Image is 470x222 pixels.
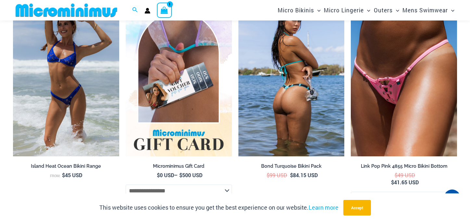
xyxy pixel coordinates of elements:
[126,172,232,179] span: –
[126,163,232,169] h2: Microminimus Gift Card
[62,172,65,178] span: $
[309,203,338,211] a: Learn more
[395,172,398,178] span: $
[157,172,160,178] span: $
[314,2,321,19] span: Menu Toggle
[322,2,372,19] a: Micro LingerieMenu ToggleMenu Toggle
[402,2,448,19] span: Mens Swimwear
[179,172,182,178] span: $
[351,163,457,172] a: Link Pop Pink 4855 Micro Bikini Bottom
[267,172,287,178] bdi: 99 USD
[179,172,202,178] bdi: 500 USD
[276,2,322,19] a: Micro BikinisMenu ToggleMenu Toggle
[391,179,419,186] bdi: 41.65 USD
[278,2,314,19] span: Micro Bikinis
[13,163,119,172] a: Island Heat Ocean Bikini Range
[99,203,338,213] p: This website uses cookies to ensure you get the best experience on our website.
[275,1,457,20] nav: Site Navigation
[267,172,270,178] span: $
[238,163,345,169] h2: Bond Turquoise Bikini Pack
[13,3,120,18] img: MM SHOP LOGO FLAT
[157,172,174,178] bdi: 0 USD
[351,163,457,169] h2: Link Pop Pink 4855 Micro Bikini Bottom
[62,172,82,178] bdi: 45 USD
[391,179,394,186] span: $
[372,2,401,19] a: OutersMenu ToggleMenu Toggle
[290,172,318,178] bdi: 84.15 USD
[238,163,345,172] a: Bond Turquoise Bikini Pack
[324,2,364,19] span: Micro Lingerie
[401,2,456,19] a: Mens SwimwearMenu ToggleMenu Toggle
[374,2,393,19] span: Outers
[132,6,138,15] a: Search icon link
[393,2,399,19] span: Menu Toggle
[343,200,371,215] button: Accept
[290,172,293,178] span: $
[448,2,454,19] span: Menu Toggle
[157,3,172,18] a: View Shopping Cart, 1 items
[13,163,119,169] h2: Island Heat Ocean Bikini Range
[50,174,60,178] span: From:
[145,8,150,14] a: Account icon link
[395,172,415,178] bdi: 49 USD
[364,2,370,19] span: Menu Toggle
[126,163,232,172] a: Microminimus Gift Card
